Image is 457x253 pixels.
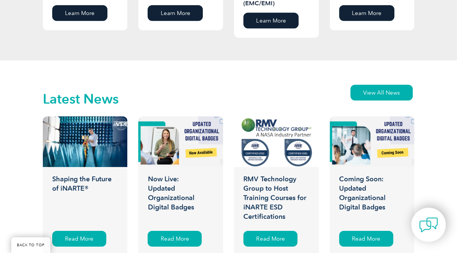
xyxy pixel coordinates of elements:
[234,175,318,223] h3: RMV Technology Group to Host Training Courses for iNARTE ESD Certifications
[148,5,203,21] a: Learn More
[330,175,414,223] h3: Coming Soon: Updated Organizational Digital Badges
[43,93,119,105] h2: Latest News
[148,231,202,247] div: Read More
[138,175,223,223] h3: Now Live: Updated Organizational Digital Badges
[11,237,50,253] a: BACK TO TOP
[419,215,438,234] img: contact-chat.png
[52,5,107,21] a: Learn More
[339,231,393,247] div: Read More
[350,85,413,101] a: View All News
[243,13,299,29] a: Learn More
[52,231,106,247] div: Read More
[243,231,297,247] div: Read More
[339,5,394,21] a: Learn More
[43,175,127,223] h3: Shaping the Future of iNARTE®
